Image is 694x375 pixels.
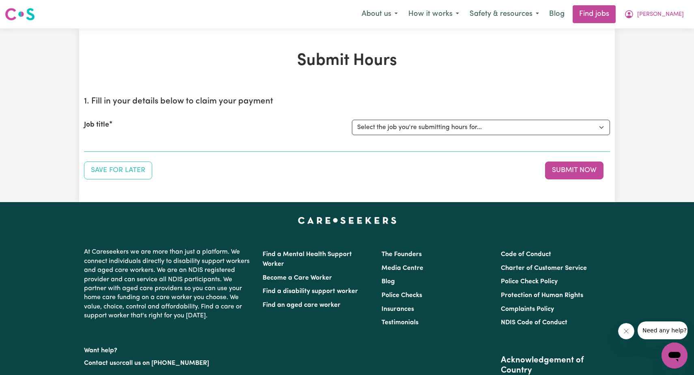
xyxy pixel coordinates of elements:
[544,5,569,23] a: Blog
[501,278,558,285] a: Police Check Policy
[84,120,109,130] label: Job title
[381,278,395,285] a: Blog
[619,6,689,23] button: My Account
[263,275,332,281] a: Become a Care Worker
[84,356,253,371] p: or
[263,302,341,308] a: Find an aged care worker
[122,360,209,366] a: call us on [PHONE_NUMBER]
[381,251,422,258] a: The Founders
[84,162,152,179] button: Save your job report
[501,292,583,299] a: Protection of Human Rights
[662,343,688,369] iframe: Button to launch messaging window
[356,6,403,23] button: About us
[637,10,684,19] span: [PERSON_NAME]
[381,265,423,272] a: Media Centre
[381,306,414,312] a: Insurances
[5,7,35,22] img: Careseekers logo
[84,244,253,323] p: At Careseekers we are more than just a platform. We connect individuals directly to disability su...
[84,97,610,107] h2: 1. Fill in your details below to claim your payment
[381,319,418,326] a: Testimonials
[403,6,464,23] button: How it works
[381,292,422,299] a: Police Checks
[501,319,567,326] a: NDIS Code of Conduct
[464,6,544,23] button: Safety & resources
[84,343,253,355] p: Want help?
[638,321,688,339] iframe: Message from company
[298,217,397,223] a: Careseekers home page
[545,162,603,179] button: Submit your job report
[84,51,610,71] h1: Submit Hours
[573,5,616,23] a: Find jobs
[84,360,116,366] a: Contact us
[501,265,587,272] a: Charter of Customer Service
[5,5,35,24] a: Careseekers logo
[263,251,352,267] a: Find a Mental Health Support Worker
[263,288,358,295] a: Find a disability support worker
[501,251,551,258] a: Code of Conduct
[618,323,634,339] iframe: Close message
[501,306,554,312] a: Complaints Policy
